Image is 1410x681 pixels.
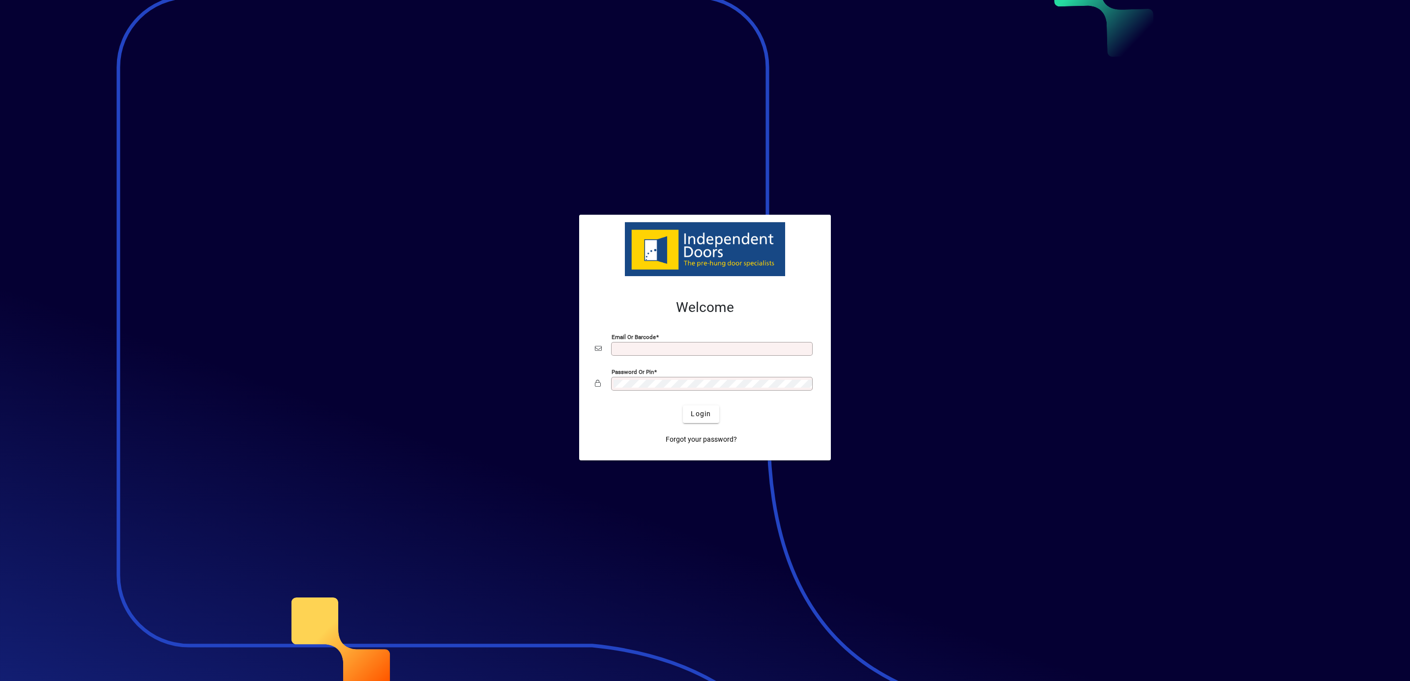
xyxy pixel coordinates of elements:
[691,409,711,419] span: Login
[683,405,719,423] button: Login
[612,368,654,375] mat-label: Password or Pin
[612,333,656,340] mat-label: Email or Barcode
[662,431,741,449] a: Forgot your password?
[666,434,737,445] span: Forgot your password?
[595,299,815,316] h2: Welcome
